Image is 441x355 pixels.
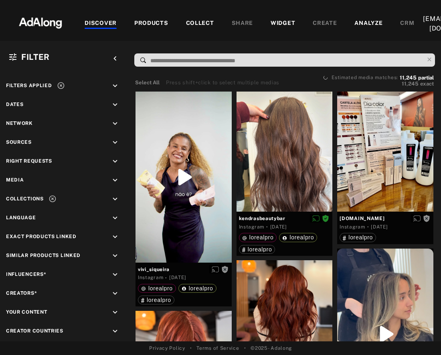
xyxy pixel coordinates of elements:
span: Exact Products Linked [6,234,77,239]
span: Creators* [6,290,37,296]
span: lorealpro [189,285,213,292]
time: 2024-11-26T21:14:06.000Z [371,224,388,230]
div: CRM [400,19,414,29]
button: Enable diffusion on this media [209,265,221,273]
span: kendrasbeautybar [239,215,330,222]
div: Instagram [340,223,365,231]
span: Collections [6,196,44,202]
span: Right Requests [6,158,52,164]
span: Influencers* [6,271,46,277]
time: 2024-11-26T21:51:51.000Z [270,224,287,230]
span: lorealpro [289,234,314,241]
button: Select All [135,79,160,87]
div: Press shift+click to select multiple medias [166,79,279,87]
span: Dates [6,102,24,107]
span: lorealpro [147,297,171,303]
i: keyboard_arrow_left [111,54,119,63]
i: keyboard_arrow_down [111,100,119,109]
div: ANALYZE [354,19,382,29]
div: COLLECT [186,19,214,29]
iframe: Chat Widget [401,316,441,355]
i: keyboard_arrow_down [111,157,119,166]
button: Disable diffusion on this media [310,214,322,222]
div: lorealpro [343,235,373,240]
span: Filter [21,52,50,62]
div: lorealpro [141,297,171,303]
i: keyboard_arrow_down [111,176,119,185]
i: keyboard_arrow_down [111,82,119,90]
span: Creator Countries [6,328,63,334]
span: lorealpro [248,246,272,253]
span: • [244,345,246,352]
span: 11,245 [400,75,417,81]
span: Rights not requested [221,266,229,272]
span: Estimated media matches: [332,75,398,80]
span: · [266,224,268,230]
span: · [165,275,167,281]
span: Your Content [6,309,47,315]
i: keyboard_arrow_down [111,308,119,317]
div: lorealpro [282,235,314,240]
div: lorealpro [242,247,272,252]
i: keyboard_arrow_down [111,251,119,260]
span: · [367,224,369,230]
img: 63233d7d88ed69de3c212112c67096b6.png [5,10,76,34]
span: 11,245 [402,81,419,87]
button: Enable diffusion on this media [411,214,423,222]
span: Rights not requested [423,215,430,221]
i: keyboard_arrow_down [111,214,119,222]
span: Similar Products Linked [6,253,81,258]
a: Privacy Policy [149,345,185,352]
div: Instagram [138,274,163,281]
span: Rights agreed [322,215,329,221]
i: keyboard_arrow_down [111,327,119,336]
time: 2024-11-26T22:43:25.000Z [169,275,186,280]
div: lorealpro [141,286,173,291]
i: keyboard_arrow_down [111,270,119,279]
div: WIDGET [271,19,295,29]
span: lorealpro [148,285,173,292]
span: lorealpro [348,234,373,241]
div: SHARE [232,19,253,29]
span: [DOMAIN_NAME] [340,215,431,222]
span: Network [6,120,33,126]
div: CREATE [313,19,337,29]
div: PRODUCTS [134,19,168,29]
i: keyboard_arrow_down [111,138,119,147]
span: Filters applied [6,83,52,88]
span: vivi_siqueira [138,266,229,273]
i: keyboard_arrow_down [111,233,119,241]
span: Media [6,177,24,183]
div: lorealpro [182,286,213,291]
span: Language [6,215,36,220]
a: Terms of Service [196,345,239,352]
button: 11,245partial [400,76,434,80]
div: Instagram [239,223,264,231]
span: Sources [6,139,32,145]
i: keyboard_arrow_down [111,195,119,204]
button: 11,245exact [324,80,434,88]
div: DISCOVER [85,19,117,29]
span: © 2025 - Adalong [251,345,292,352]
span: • [190,345,192,352]
span: lorealpro [249,234,274,241]
i: keyboard_arrow_down [111,119,119,128]
div: lorealpro [242,235,274,240]
i: keyboard_arrow_down [111,289,119,298]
